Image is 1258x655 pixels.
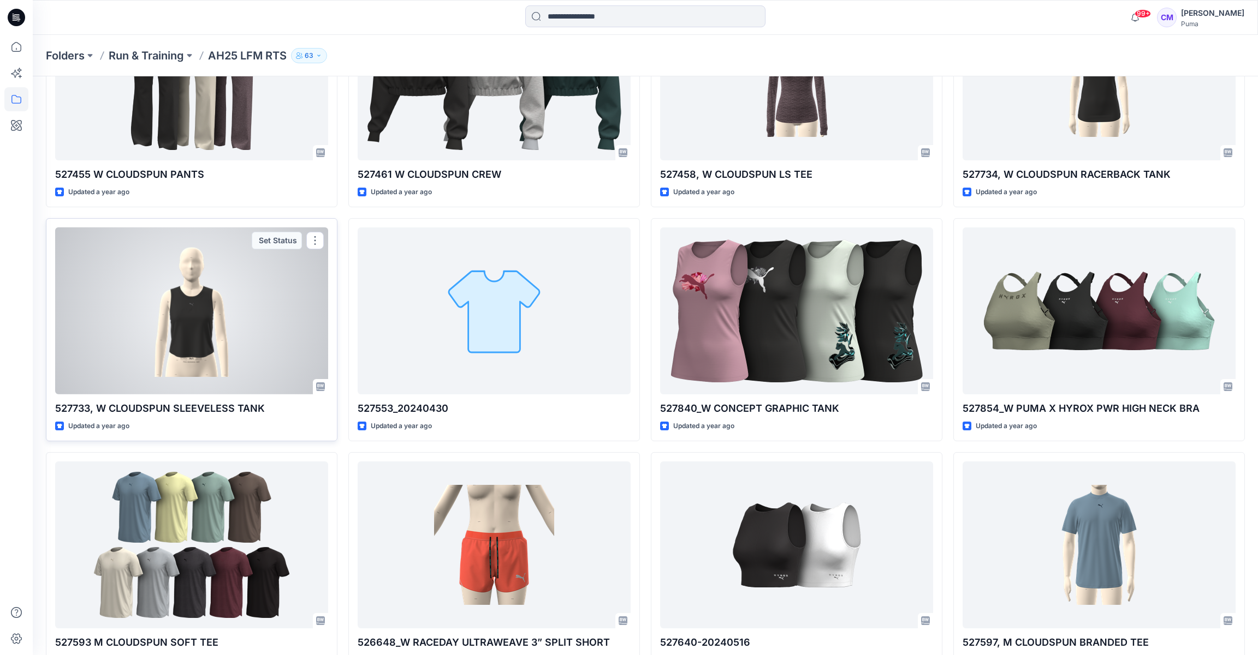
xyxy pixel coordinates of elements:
p: Updated a year ago [68,187,129,198]
p: 527458, W CLOUDSPUN LS TEE [660,167,933,182]
a: Folders [46,48,85,63]
p: 527461 W CLOUDSPUN CREW [358,167,631,182]
p: 527840_W CONCEPT GRAPHIC TANK [660,401,933,416]
p: 527597, M CLOUDSPUN BRANDED TEE [963,635,1236,650]
p: 527734, W CLOUDSPUN RACERBACK TANK [963,167,1236,182]
p: Updated a year ago [673,187,734,198]
div: Puma [1181,20,1244,28]
p: Updated a year ago [371,187,432,198]
p: 527455 W CLOUDSPUN PANTS [55,167,328,182]
a: 527597, M CLOUDSPUN BRANDED TEE [963,461,1236,629]
div: [PERSON_NAME] [1181,7,1244,20]
span: 99+ [1135,9,1151,18]
p: Updated a year ago [673,420,734,432]
p: Updated a year ago [976,187,1037,198]
p: 527733, W CLOUDSPUN SLEEVELESS TANK [55,401,328,416]
a: 527593 M CLOUDSPUN SOFT TEE [55,461,328,629]
a: 527733, W CLOUDSPUN SLEEVELESS TANK [55,227,328,395]
p: 527553_20240430 [358,401,631,416]
p: AH25 LFM RTS [208,48,287,63]
a: Run & Training [109,48,184,63]
div: CM [1157,8,1177,27]
p: 527854_W PUMA X HYROX PWR HIGH NECK BRA [963,401,1236,416]
a: 527854_W PUMA X HYROX PWR HIGH NECK BRA [963,227,1236,395]
p: 63 [305,50,313,62]
p: 527593 M CLOUDSPUN SOFT TEE [55,635,328,650]
a: 527553_20240430 [358,227,631,395]
p: Updated a year ago [976,420,1037,432]
p: Updated a year ago [68,420,129,432]
p: 526648_W RACEDAY ULTRAWEAVE 3” SPLIT SHORT [358,635,631,650]
button: 63 [291,48,327,63]
a: 527840_W CONCEPT GRAPHIC TANK [660,227,933,395]
p: Updated a year ago [371,420,432,432]
p: 527640-20240516 [660,635,933,650]
a: 527640-20240516 [660,461,933,629]
a: 526648_W RACEDAY ULTRAWEAVE 3” SPLIT SHORT [358,461,631,629]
